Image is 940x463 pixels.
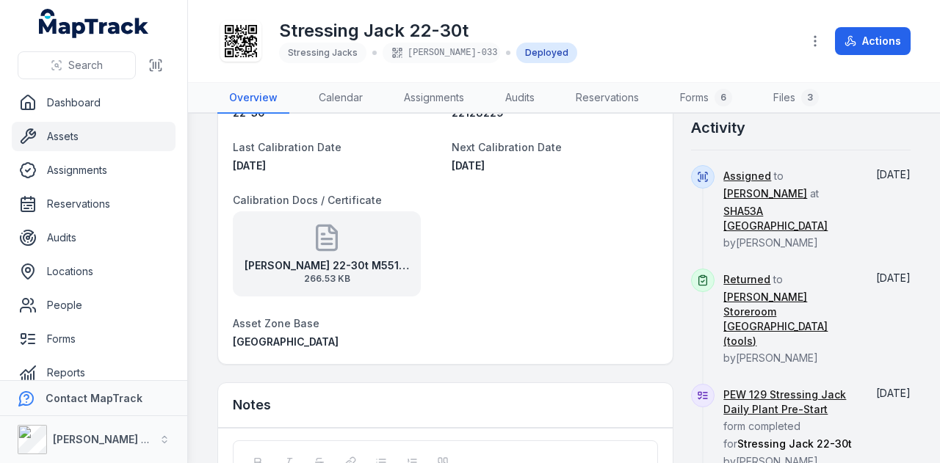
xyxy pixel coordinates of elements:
[835,27,911,55] button: Actions
[737,437,852,450] span: Stressing Jack 22-30t
[307,83,375,114] a: Calendar
[876,387,911,399] span: [DATE]
[723,169,771,183] a: Assigned
[876,168,911,181] span: [DATE]
[452,159,485,172] span: [DATE]
[691,117,745,138] h2: Activity
[383,43,500,63] div: [PERSON_NAME]-033
[233,317,319,329] span: Asset Zone Base
[452,141,562,153] span: Next Calibration Date
[392,83,476,114] a: Assignments
[12,122,176,151] a: Assets
[723,272,770,287] a: Returned
[233,335,339,348] span: [GEOGRAPHIC_DATA]
[233,159,266,172] span: [DATE]
[217,83,289,114] a: Overview
[668,83,744,114] a: Forms6
[723,204,855,233] a: SHA53A [GEOGRAPHIC_DATA]
[516,43,577,63] div: Deployed
[12,257,176,286] a: Locations
[46,392,142,404] strong: Contact MapTrack
[876,387,911,399] time: 04/08/2025, 11:25:41 am
[39,9,149,38] a: MapTrack
[876,271,911,284] time: 06/08/2025, 8:03:44 am
[68,58,103,73] span: Search
[233,395,271,415] h3: Notes
[233,194,382,206] span: Calibration Docs / Certificate
[288,47,358,58] span: Stressing Jacks
[53,433,173,445] strong: [PERSON_NAME] Group
[723,387,855,417] a: PEW 129 Stressing Jack Daily Plant Pre-Start
[876,271,911,284] span: [DATE]
[12,156,176,185] a: Assignments
[12,291,176,320] a: People
[18,51,136,79] button: Search
[801,89,819,106] div: 3
[12,324,176,354] a: Forms
[715,89,732,106] div: 6
[12,223,176,252] a: Audits
[233,159,266,172] time: 14/05/2025, 12:00:00 am
[723,273,855,364] span: to by [PERSON_NAME]
[723,186,807,201] a: [PERSON_NAME]
[452,159,485,172] time: 14/11/2025, 12:00:00 am
[762,83,831,114] a: Files3
[233,141,341,153] span: Last Calibration Date
[279,19,577,43] h1: Stressing Jack 22-30t
[245,273,409,285] span: 266.53 KB
[564,83,651,114] a: Reservations
[12,88,176,117] a: Dashboard
[245,258,409,273] strong: [PERSON_NAME] 22-30t M551590-2
[12,358,176,387] a: Reports
[723,290,855,349] a: [PERSON_NAME] Storeroom [GEOGRAPHIC_DATA] (tools)
[723,169,855,249] span: to at by [PERSON_NAME]
[876,168,911,181] time: 20/08/2025, 9:20:13 am
[493,83,546,114] a: Audits
[12,189,176,219] a: Reservations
